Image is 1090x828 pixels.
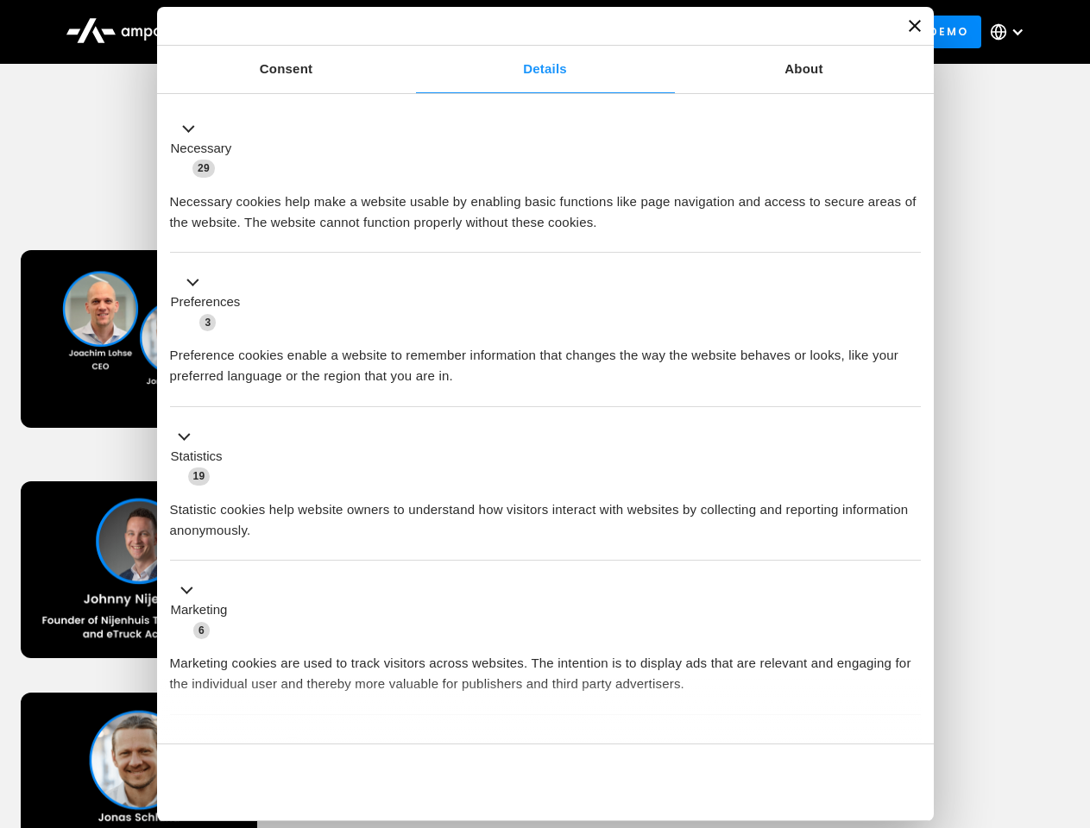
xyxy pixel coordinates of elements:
[199,314,216,331] span: 3
[171,139,232,159] label: Necessary
[170,179,921,233] div: Necessary cookies help make a website usable by enabling basic functions like page navigation and...
[285,737,301,754] span: 3
[170,486,921,541] div: Statistic cookies help website owners to understand how visitors interact with websites by collec...
[675,46,934,93] a: About
[909,20,921,32] button: Close banner
[170,332,921,386] div: Preference cookies enable a website to remember information that changes the way the website beha...
[21,174,1070,216] h1: Upcoming Webinars
[171,600,228,620] label: Marketing
[170,734,312,756] button: Unclassified (3)
[170,426,233,486] button: Statistics (19)
[188,467,211,485] span: 19
[170,640,921,694] div: Marketing cookies are used to track visitors across websites. The intention is to display ads tha...
[170,580,238,641] button: Marketing (6)
[193,622,210,639] span: 6
[416,46,675,93] a: Details
[170,273,251,333] button: Preferences (3)
[171,447,223,467] label: Statistics
[672,757,920,807] button: Okay
[157,46,416,93] a: Consent
[171,292,241,312] label: Preferences
[170,118,243,179] button: Necessary (29)
[192,160,215,177] span: 29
